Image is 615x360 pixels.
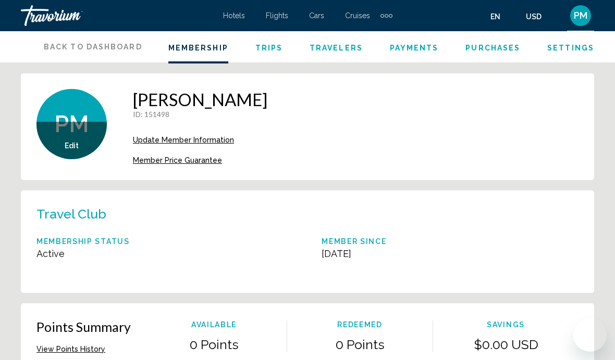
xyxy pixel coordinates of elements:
[287,337,433,352] p: 0 Points
[433,337,579,352] p: $0.00 USD
[141,337,287,352] p: 0 Points
[310,44,363,52] a: Travelers
[465,44,520,52] a: Purchases
[547,44,594,52] a: Settings
[526,9,551,24] button: Change currency
[255,44,283,52] a: Trips
[309,11,324,20] a: Cars
[345,11,370,20] a: Cruises
[573,318,607,352] iframe: Button to launch messaging window
[223,11,245,20] a: Hotels
[36,319,131,335] p: Points Summary
[133,110,267,119] p: : 151498
[490,12,500,21] span: en
[526,12,542,21] span: USD
[574,10,587,21] span: PM
[322,237,386,246] p: Member Since
[168,44,228,52] a: Membership
[141,320,287,329] p: Available
[490,9,510,24] button: Change language
[287,320,433,329] p: Redeemed
[133,136,234,144] span: Update Member Information
[133,136,267,144] a: Update Member Information
[380,7,392,24] button: Extra navigation items
[44,43,142,51] span: Back to Dashboard
[36,237,130,246] p: Membership Status
[133,156,222,164] span: Member Price Guarantee
[266,11,288,20] a: Flights
[65,141,79,150] button: Edit
[36,344,105,354] button: View Points History
[133,110,141,119] span: ID
[567,5,594,27] button: User Menu
[133,89,267,110] h1: [PERSON_NAME]
[21,31,142,62] a: Back to Dashboard
[65,142,79,150] span: Edit
[322,248,386,259] p: [DATE]
[36,248,130,259] p: Active
[54,111,89,138] span: PM
[36,206,106,222] p: Travel Club
[390,44,439,52] a: Payments
[21,5,213,26] a: Travorium
[433,320,579,329] p: Savings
